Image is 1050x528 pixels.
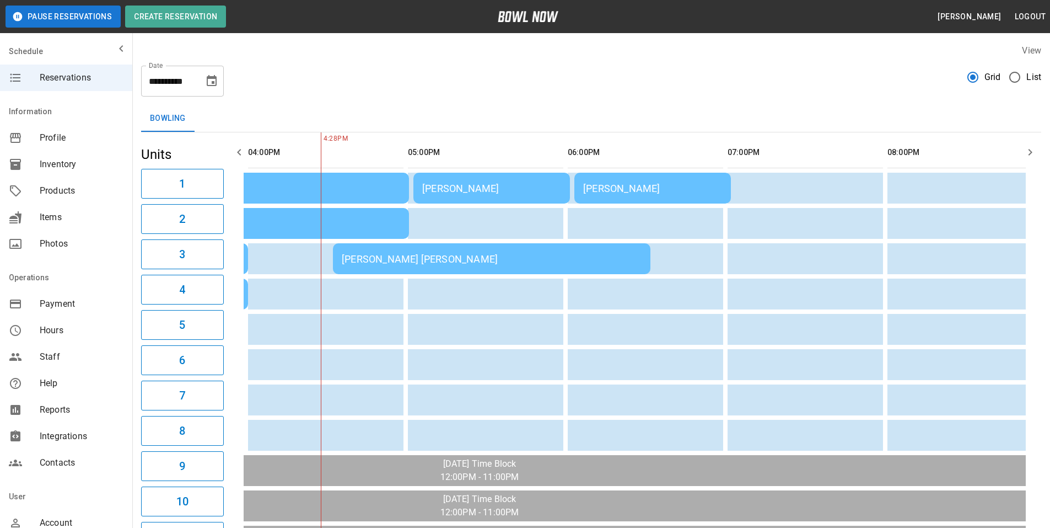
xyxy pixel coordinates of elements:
[179,387,185,404] h6: 7
[141,105,195,132] button: Bowling
[40,350,123,364] span: Staff
[179,281,185,298] h6: 4
[342,253,642,265] div: [PERSON_NAME] [PERSON_NAME]
[933,7,1005,27] button: [PERSON_NAME]
[141,451,224,481] button: 9
[100,218,400,230] div: [PERSON_NAME]
[40,158,123,171] span: Inventory
[1010,7,1050,27] button: Logout
[179,210,185,228] h6: 2
[179,351,185,369] h6: 6
[40,211,123,224] span: Items
[141,275,224,305] button: 4
[6,6,121,28] button: Pause Reservations
[40,131,123,145] span: Profile
[141,345,224,375] button: 6
[40,71,123,84] span: Reservations
[498,11,558,22] img: logo
[179,246,185,263] h6: 3
[141,416,224,446] button: 8
[141,105,1041,132] div: inventory tabs
[1022,45,1041,56] label: View
[984,71,1001,84] span: Grid
[141,239,224,269] button: 3
[583,183,722,194] div: [PERSON_NAME]
[40,403,123,417] span: Reports
[40,237,123,250] span: Photos
[40,324,123,337] span: Hours
[176,493,189,510] h6: 10
[179,457,185,475] h6: 9
[141,487,224,516] button: 10
[141,204,224,234] button: 2
[201,70,223,92] button: Choose date, selected date is Sep 13, 2025
[100,183,400,194] div: [PERSON_NAME]
[40,430,123,443] span: Integrations
[125,6,226,28] button: Create Reservation
[179,422,185,440] h6: 8
[179,316,185,334] h6: 5
[141,169,224,199] button: 1
[422,183,561,194] div: [PERSON_NAME]
[141,146,224,163] h5: Units
[141,381,224,410] button: 7
[179,175,185,193] h6: 1
[40,456,123,470] span: Contacts
[40,297,123,311] span: Payment
[321,134,324,145] span: 4:28PM
[40,184,123,198] span: Products
[40,377,123,390] span: Help
[141,310,224,340] button: 5
[1026,71,1041,84] span: List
